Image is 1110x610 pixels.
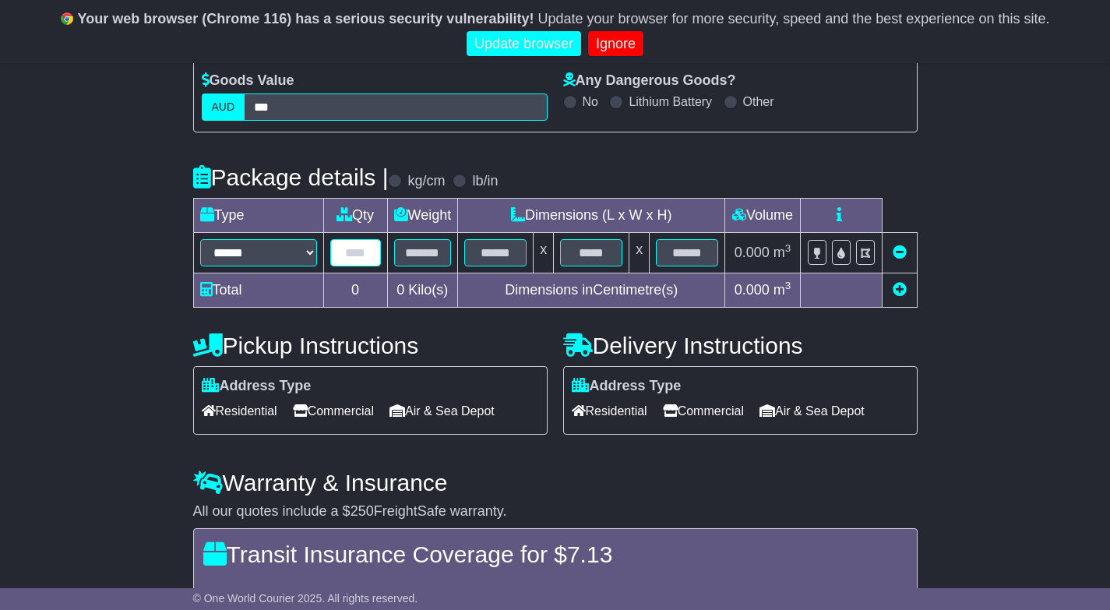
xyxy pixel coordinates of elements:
a: Ignore [588,31,643,57]
td: Total [193,273,323,308]
span: 7.13 [567,541,612,567]
span: m [773,282,791,298]
span: 0.000 [735,245,770,260]
span: 250 [351,503,374,519]
td: Kilo(s) [387,273,458,308]
span: Residential [202,399,277,423]
a: Update browser [467,31,581,57]
h4: Pickup Instructions [193,333,548,358]
label: No [583,94,598,109]
span: m [773,245,791,260]
td: Weight [387,199,458,233]
label: lb/in [472,173,498,190]
span: Air & Sea Depot [389,399,495,423]
label: kg/cm [407,173,445,190]
h4: Delivery Instructions [563,333,918,358]
label: Any Dangerous Goods? [563,72,736,90]
td: x [534,233,554,273]
h4: Warranty & Insurance [193,470,918,495]
td: Dimensions in Centimetre(s) [458,273,725,308]
td: 0 [323,273,387,308]
sup: 3 [785,280,791,291]
span: Air & Sea Depot [759,399,865,423]
td: Volume [725,199,801,233]
h4: Transit Insurance Coverage for $ [203,541,907,567]
span: Residential [572,399,647,423]
label: Address Type [202,378,312,395]
span: 0 [396,282,404,298]
label: Goods Value [202,72,294,90]
label: AUD [202,93,245,121]
span: Commercial [293,399,374,423]
td: x [629,233,650,273]
sup: 3 [785,242,791,254]
td: Type [193,199,323,233]
span: 0.000 [735,282,770,298]
label: Lithium Battery [629,94,712,109]
b: Your web browser (Chrome 116) has a serious security vulnerability! [78,11,534,26]
a: Remove this item [893,245,907,260]
a: Add new item [893,282,907,298]
td: Qty [323,199,387,233]
span: Commercial [663,399,744,423]
div: All our quotes include a $ FreightSafe warranty. [193,503,918,520]
span: © One World Courier 2025. All rights reserved. [193,592,418,605]
label: Address Type [572,378,682,395]
span: Update your browser for more security, speed and the best experience on this site. [537,11,1049,26]
td: Dimensions (L x W x H) [458,199,725,233]
label: Other [743,94,774,109]
h4: Package details | [193,164,389,190]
